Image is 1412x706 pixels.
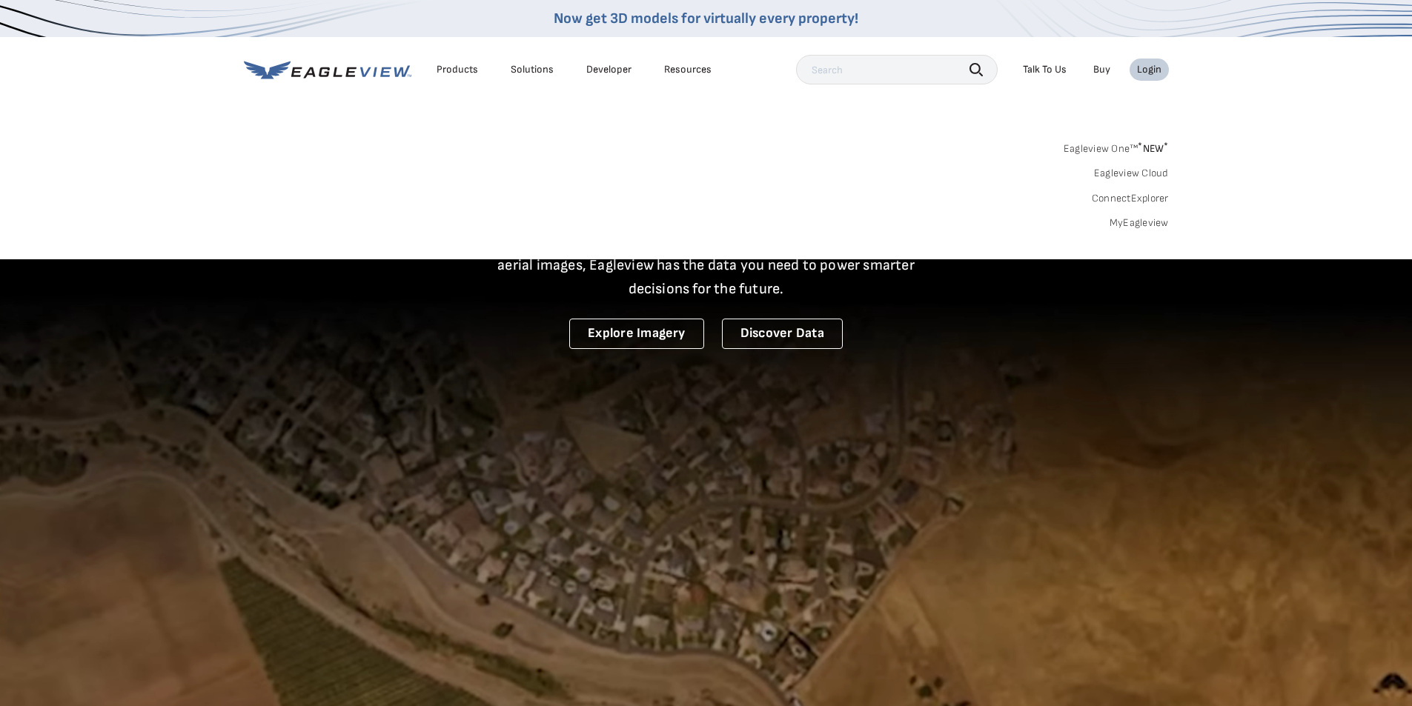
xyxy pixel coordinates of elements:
input: Search [796,55,998,84]
div: Login [1137,63,1161,76]
a: ConnectExplorer [1092,192,1169,205]
a: Buy [1093,63,1110,76]
a: Eagleview Cloud [1094,167,1169,180]
a: MyEagleview [1110,216,1169,230]
div: Talk To Us [1023,63,1067,76]
div: Resources [664,63,712,76]
span: NEW [1138,142,1168,155]
p: A new era starts here. Built on more than 3.5 billion high-resolution aerial images, Eagleview ha... [480,230,933,301]
a: Discover Data [722,319,843,349]
a: Eagleview One™*NEW* [1064,138,1169,155]
div: Products [437,63,478,76]
a: Explore Imagery [569,319,704,349]
a: Developer [586,63,632,76]
div: Solutions [511,63,554,76]
a: Now get 3D models for virtually every property! [554,10,858,27]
